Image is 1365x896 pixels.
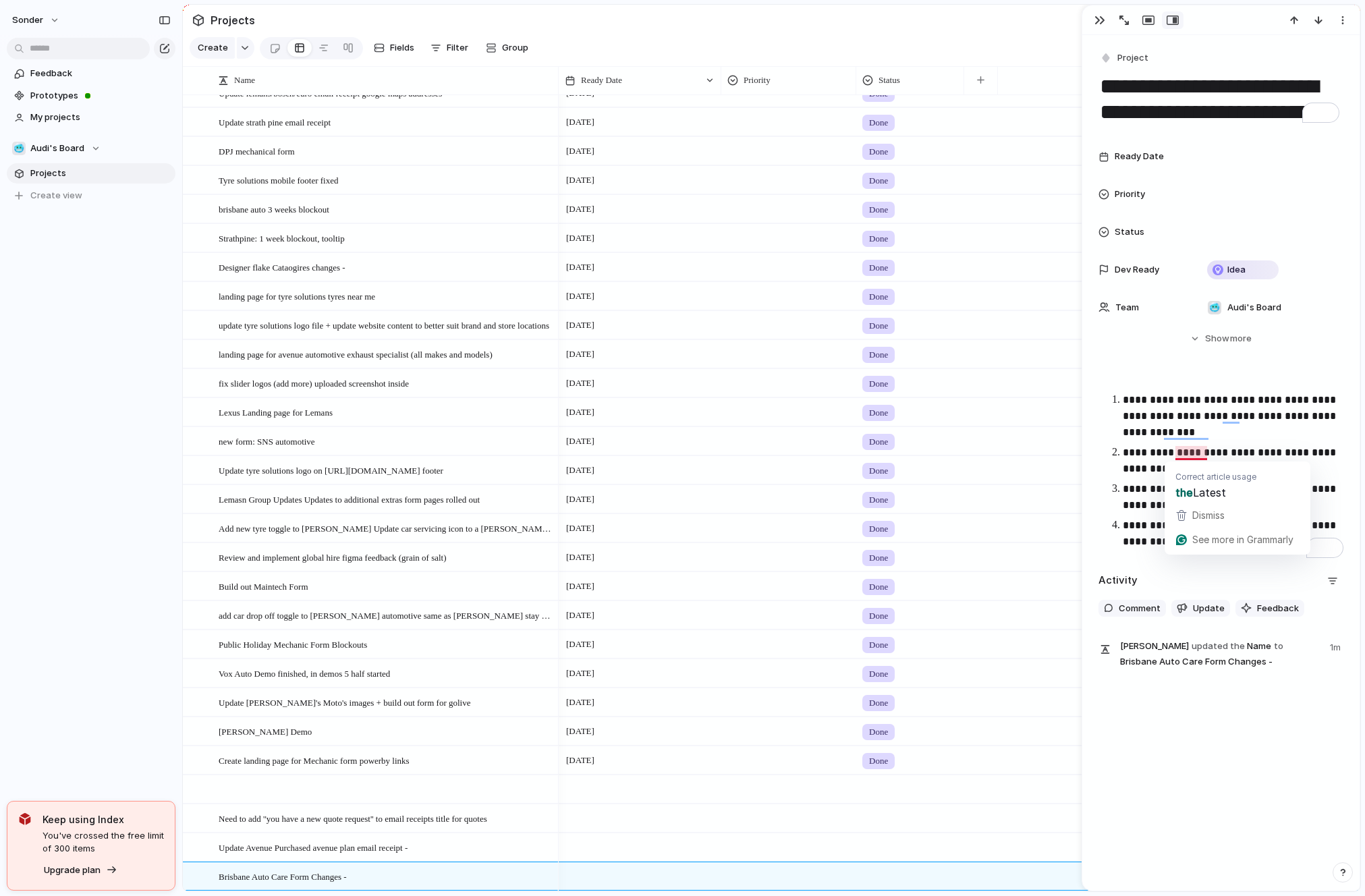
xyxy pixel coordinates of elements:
[563,172,598,188] span: [DATE]
[869,609,888,623] span: Done
[1098,327,1343,351] button: Showmore
[43,829,164,856] span: You've crossed the free limit of 300 items
[1227,263,1246,277] span: Idea
[219,375,409,391] span: fix slider logos (add more) uploaded screenshot inside
[30,89,171,103] span: Prototypes
[12,13,43,27] span: sonder
[30,142,84,155] span: Audi's Board
[563,520,598,536] span: [DATE]
[219,636,367,652] span: Public Holiday Mechanic Form Blockouts
[869,348,888,362] span: Done
[563,491,598,507] span: [DATE]
[869,290,888,304] span: Done
[869,551,888,565] span: Done
[425,37,474,59] button: Filter
[198,41,228,55] span: Create
[869,667,888,681] span: Done
[869,522,888,536] span: Done
[1205,332,1229,345] span: Show
[502,41,528,55] span: Group
[219,607,554,623] span: add car drop off toggle to [PERSON_NAME] automotive same as [PERSON_NAME] stay overnight for cale...
[1330,638,1343,654] span: 1m
[219,810,487,826] span: Need to add ''you have a new quote request'' to email receipts title for quotes
[563,752,598,768] span: [DATE]
[563,375,598,391] span: [DATE]
[40,861,121,880] button: Upgrade plan
[7,163,175,184] a: Projects
[581,74,622,87] span: Ready Date
[869,725,888,739] span: Done
[219,288,375,304] span: landing page for tyre solutions tyres near me
[30,67,171,80] span: Feedback
[7,186,175,206] button: Create view
[1120,638,1322,669] span: Name Brisbane Auto Care Form Changes -
[219,868,347,884] span: Brisbane Auto Care Form Changes -
[1115,150,1164,163] span: Ready Date
[447,41,468,55] span: Filter
[1098,573,1138,588] h2: Activity
[12,142,26,155] div: 🥶
[1274,640,1283,653] span: to
[1193,602,1225,615] span: Update
[869,580,888,594] span: Done
[1098,600,1166,617] button: Comment
[563,462,598,478] span: [DATE]
[219,665,390,681] span: Vox Auto Demo finished, in demos 5 half started
[869,261,888,275] span: Done
[1115,188,1145,201] span: Priority
[219,723,312,739] span: [PERSON_NAME] Demo
[219,201,329,217] span: brisbane auto 3 weeks blockout
[30,111,171,124] span: My projects
[563,665,598,681] span: [DATE]
[30,167,171,180] span: Projects
[219,433,315,449] span: new form: SNS automotive
[219,491,480,507] span: Lemasn Group Updates Updates to additional extras form pages rolled out
[869,232,888,246] span: Done
[30,189,82,202] span: Create view
[6,9,67,31] button: sonder
[869,696,888,710] span: Done
[563,578,598,594] span: [DATE]
[1235,600,1304,617] button: Feedback
[869,203,888,217] span: Done
[1227,301,1281,314] span: Audi's Board
[563,230,598,246] span: [DATE]
[1115,225,1144,239] span: Status
[7,63,175,84] a: Feedback
[563,259,598,275] span: [DATE]
[879,74,900,87] span: Status
[219,549,447,565] span: Review and implement global hire figma feedback (grain of salt)
[563,317,598,333] span: [DATE]
[219,317,549,333] span: update tyre solutions logo file + update website content to better suit brand and store locations
[563,114,598,130] span: [DATE]
[219,839,408,855] span: Update Avenue Purchased avenue plan email receipt -
[563,433,598,449] span: [DATE]
[869,145,888,159] span: Done
[1171,600,1230,617] button: Update
[869,435,888,449] span: Done
[208,8,258,32] span: Projects
[869,406,888,420] span: Done
[563,723,598,739] span: [DATE]
[869,116,888,130] span: Done
[869,638,888,652] span: Done
[43,812,164,827] span: Keep using Index
[869,754,888,768] span: Done
[563,288,598,304] span: [DATE]
[219,172,338,188] span: Tyre solutions mobile footer fixed
[563,694,598,710] span: [DATE]
[234,74,255,87] span: Name
[1098,72,1343,127] textarea: To enrich screen reader interactions, please activate Accessibility in Grammarly extension settings
[1208,301,1221,314] div: 🥶
[1257,602,1299,615] span: Feedback
[219,114,331,130] span: Update strath pine email receipt
[1115,301,1139,314] span: Team
[563,404,598,420] span: [DATE]
[219,462,443,478] span: Update tyre solutions logo on [URL][DOMAIN_NAME] footer
[7,86,175,106] a: Prototypes
[1115,263,1159,277] span: Dev Ready
[1097,49,1152,68] button: Project
[869,377,888,391] span: Done
[1192,640,1245,653] span: updated the
[219,259,345,275] span: Designer flake Cataogires changes -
